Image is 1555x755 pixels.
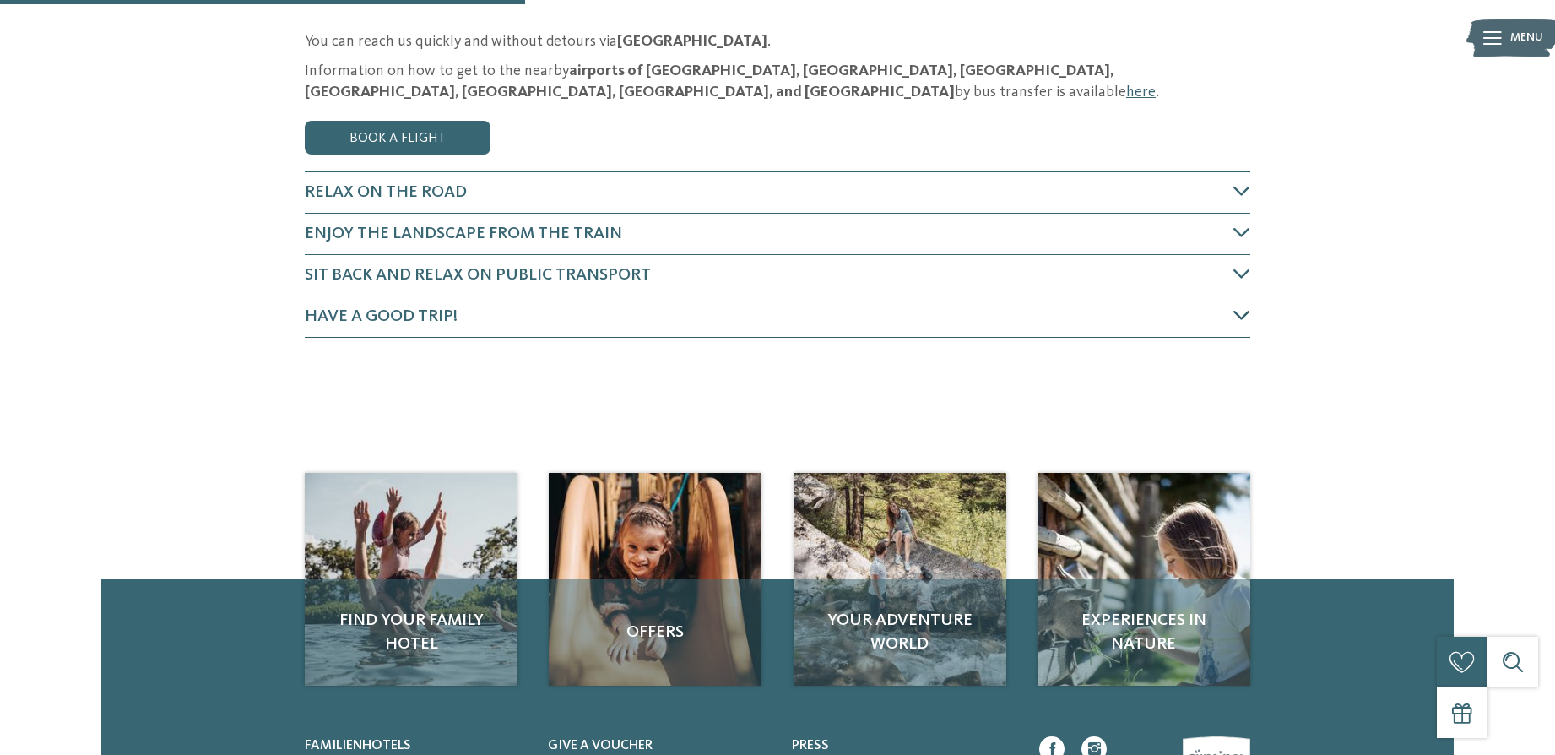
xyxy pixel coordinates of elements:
[305,473,517,686] img: How to reach Familienhotels Südtirol
[549,473,761,686] a: How to reach Familienhotels Südtirol Offers
[566,621,745,644] span: Offers
[794,473,1006,686] img: How to reach Familienhotels Südtirol
[305,31,1250,52] p: You can reach us quickly and without detours via .
[548,739,653,752] span: Give a voucher
[305,308,458,325] span: Have a good trip!
[305,63,1114,100] strong: airports of [GEOGRAPHIC_DATA], [GEOGRAPHIC_DATA], [GEOGRAPHIC_DATA], [GEOGRAPHIC_DATA], [GEOGRAPH...
[305,184,467,201] span: Relax on the road
[792,739,829,752] span: Press
[1038,473,1250,686] a: How to reach Familienhotels Südtirol Experiences in nature
[810,609,989,656] span: Your adventure world
[792,736,1014,755] a: Press
[305,61,1250,103] p: Information on how to get to the nearby by bus transfer is available .
[322,609,501,656] span: Find your family hotel
[1038,473,1250,686] img: How to reach Familienhotels Südtirol
[1054,609,1233,656] span: Experiences in nature
[617,34,767,49] strong: [GEOGRAPHIC_DATA]
[548,736,770,755] a: Give a voucher
[794,473,1006,686] a: How to reach Familienhotels Südtirol Your adventure world
[305,267,651,284] span: Sit back and relax on public transport
[305,225,622,242] span: Enjoy the landscape from the train
[1126,84,1156,100] a: here
[305,121,490,155] a: Book a flight
[549,473,761,686] img: How to reach Familienhotels Südtirol
[305,473,517,686] a: How to reach Familienhotels Südtirol Find your family hotel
